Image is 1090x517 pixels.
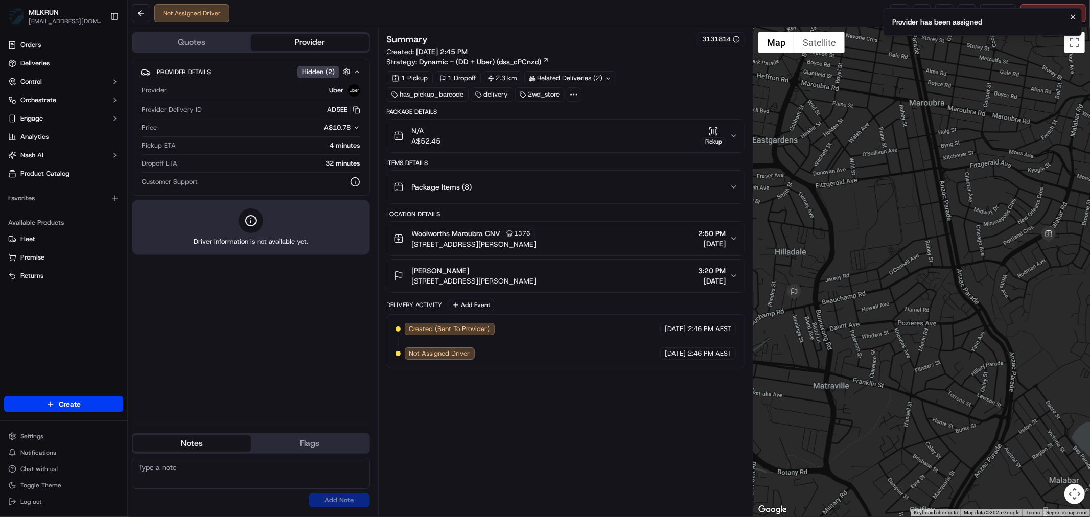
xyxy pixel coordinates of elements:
span: Notifications [20,449,56,457]
span: Product Catalog [20,169,69,178]
div: Provider has been assigned [892,17,982,27]
a: Report a map error [1046,510,1087,515]
a: Dynamic - (DD + Uber) (dss_cPCnzd) [420,57,549,67]
span: [DATE] [698,276,726,286]
span: [PERSON_NAME] [412,266,470,276]
span: Analytics [20,132,49,142]
a: Analytics [4,129,123,145]
span: Provider Delivery ID [142,105,202,114]
button: [PERSON_NAME][STREET_ADDRESS][PERSON_NAME]3:20 PM[DATE] [387,260,744,292]
span: Not Assigned Driver [409,349,470,358]
span: Pickup ETA [142,141,176,150]
span: Driver information is not available yet. [194,237,308,246]
button: AD5EE [328,105,360,114]
span: N/A [412,126,441,136]
button: Pickup [702,126,726,146]
button: [EMAIL_ADDRESS][DOMAIN_NAME] [29,17,102,26]
span: Map data ©2025 Google [964,510,1019,515]
a: Promise [8,253,119,262]
span: Create [59,399,81,409]
button: Provider [251,34,369,51]
button: Woolworths Maroubra CNV1376[STREET_ADDRESS][PERSON_NAME]2:50 PM[DATE] [387,222,744,255]
span: Engage [20,114,43,123]
h3: Summary [387,35,428,44]
div: has_pickup_barcode [387,87,469,102]
span: Log out [20,498,41,506]
button: Add Event [449,299,494,311]
div: 1 Pickup [387,71,433,85]
a: Terms (opens in new tab) [1026,510,1040,515]
div: Pickup [702,137,726,146]
span: Hidden ( 2 ) [302,67,335,77]
div: Delivery Activity [387,301,443,309]
span: [DATE] [665,324,686,334]
span: [DATE] [698,239,726,249]
span: A$52.45 [412,136,441,146]
span: 1376 [515,229,531,238]
button: Returns [4,268,123,284]
button: Settings [4,429,123,443]
button: Log out [4,495,123,509]
div: 2.3 km [483,71,522,85]
a: Deliveries [4,55,123,72]
span: Provider [142,86,167,95]
span: Orders [20,40,41,50]
div: 32 minutes [181,159,360,168]
div: Items Details [387,159,745,167]
span: 2:50 PM [698,228,726,239]
span: Control [20,77,42,86]
img: Google [756,503,790,516]
span: Promise [20,253,44,262]
div: Strategy: [387,57,549,67]
button: Create [4,396,123,412]
span: 2:46 PM AEST [688,324,731,334]
span: Created: [387,46,468,57]
button: Show satellite imagery [794,32,845,53]
span: Returns [20,271,43,280]
span: [STREET_ADDRESS][PERSON_NAME] [412,239,537,249]
button: Promise [4,249,123,266]
span: Package Items ( 8 ) [412,182,472,192]
span: Deliveries [20,59,50,68]
span: Orchestrate [20,96,56,105]
button: Nash AI [4,147,123,163]
button: Map camera controls [1064,484,1085,504]
a: Fleet [8,234,119,244]
button: MILKRUNMILKRUN[EMAIL_ADDRESS][DOMAIN_NAME] [4,4,106,29]
div: Related Deliveries (2) [524,71,616,85]
span: [DATE] [665,349,686,358]
button: 3131814 [702,35,740,44]
span: [DATE] 2:45 PM [416,47,468,56]
button: Control [4,74,123,90]
div: 2wd_store [515,87,565,102]
span: Uber [330,86,344,95]
div: Favorites [4,190,123,206]
div: Available Products [4,215,123,231]
span: 2:46 PM AEST [688,349,731,358]
button: Notifications [4,445,123,460]
span: MILKRUN [29,7,59,17]
span: Nash AI [20,151,43,160]
button: A$10.78 [270,123,360,132]
span: Woolworths Maroubra CNV [412,228,501,239]
img: MILKRUN [8,8,25,25]
span: Customer Support [142,177,198,186]
span: Dropoff ETA [142,159,177,168]
button: N/AA$52.45Pickup [387,120,744,152]
span: Settings [20,432,43,440]
button: Flags [251,435,369,452]
button: Engage [4,110,123,127]
span: Chat with us! [20,465,58,473]
div: 4 minutes [180,141,360,150]
span: [STREET_ADDRESS][PERSON_NAME] [412,276,537,286]
span: Fleet [20,234,35,244]
button: Quotes [133,34,251,51]
button: Fleet [4,231,123,247]
button: Package Items (8) [387,171,744,203]
a: Product Catalog [4,166,123,182]
button: Hidden (2) [297,65,353,78]
span: Toggle Theme [20,481,61,489]
div: Location Details [387,210,745,218]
